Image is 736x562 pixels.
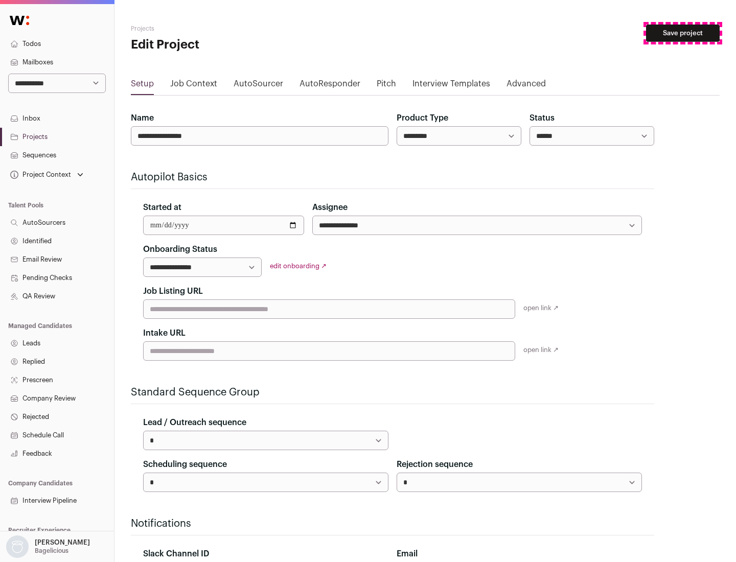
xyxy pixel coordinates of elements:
[131,385,654,400] h2: Standard Sequence Group
[131,78,154,94] a: Setup
[300,78,360,94] a: AutoResponder
[170,78,217,94] a: Job Context
[234,78,283,94] a: AutoSourcer
[397,112,448,124] label: Product Type
[143,327,186,339] label: Intake URL
[143,201,181,214] label: Started at
[143,416,246,429] label: Lead / Outreach sequence
[397,548,642,560] div: Email
[270,263,327,269] a: edit onboarding ↗
[143,458,227,471] label: Scheduling sequence
[131,517,654,531] h2: Notifications
[8,171,71,179] div: Project Context
[4,535,92,558] button: Open dropdown
[507,78,546,94] a: Advanced
[397,458,473,471] label: Rejection sequence
[646,25,720,42] button: Save project
[143,243,217,255] label: Onboarding Status
[131,25,327,33] h2: Projects
[4,10,35,31] img: Wellfound
[412,78,490,94] a: Interview Templates
[143,548,209,560] label: Slack Channel ID
[6,535,29,558] img: nopic.png
[131,112,154,124] label: Name
[8,168,85,182] button: Open dropdown
[35,547,68,555] p: Bagelicious
[530,112,555,124] label: Status
[35,538,90,547] p: [PERSON_NAME]
[377,78,396,94] a: Pitch
[131,37,327,53] h1: Edit Project
[131,170,654,184] h2: Autopilot Basics
[312,201,348,214] label: Assignee
[143,285,203,297] label: Job Listing URL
